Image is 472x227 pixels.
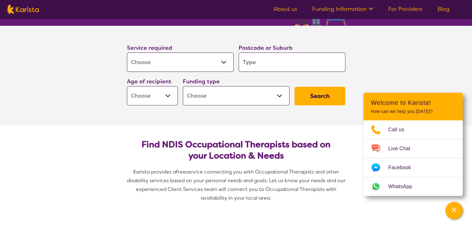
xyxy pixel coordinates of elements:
a: Funding Information [312,5,373,13]
span: Live Chat [388,144,418,153]
span: Facebook [388,163,418,172]
a: About us [273,5,297,13]
span: WhatsApp [388,182,420,191]
img: Karista logo [7,5,39,14]
h2: Welcome to Karista! [371,99,455,106]
div: Channel Menu [363,93,463,196]
p: How can we help you [DATE]? [371,109,455,114]
button: Search [294,87,345,105]
label: Funding type [183,78,220,85]
a: Web link opens in a new tab. [363,177,463,196]
span: Karista provides a [133,169,176,175]
label: Service required [127,44,172,52]
ul: Choose channel [363,120,463,196]
span: service connecting you with Occupational Therapists and other disability services based on your p... [127,169,347,201]
label: Postcode or Suburb [239,44,293,52]
button: Channel Menu [445,202,463,219]
span: free [176,169,186,175]
span: Call us [388,125,412,134]
h2: Find NDIS Occupational Therapists based on your Location & Needs [132,139,340,161]
label: Age of recipient [127,78,171,85]
a: For Providers [388,5,423,13]
a: Blog [438,5,450,13]
input: Type [239,53,345,72]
